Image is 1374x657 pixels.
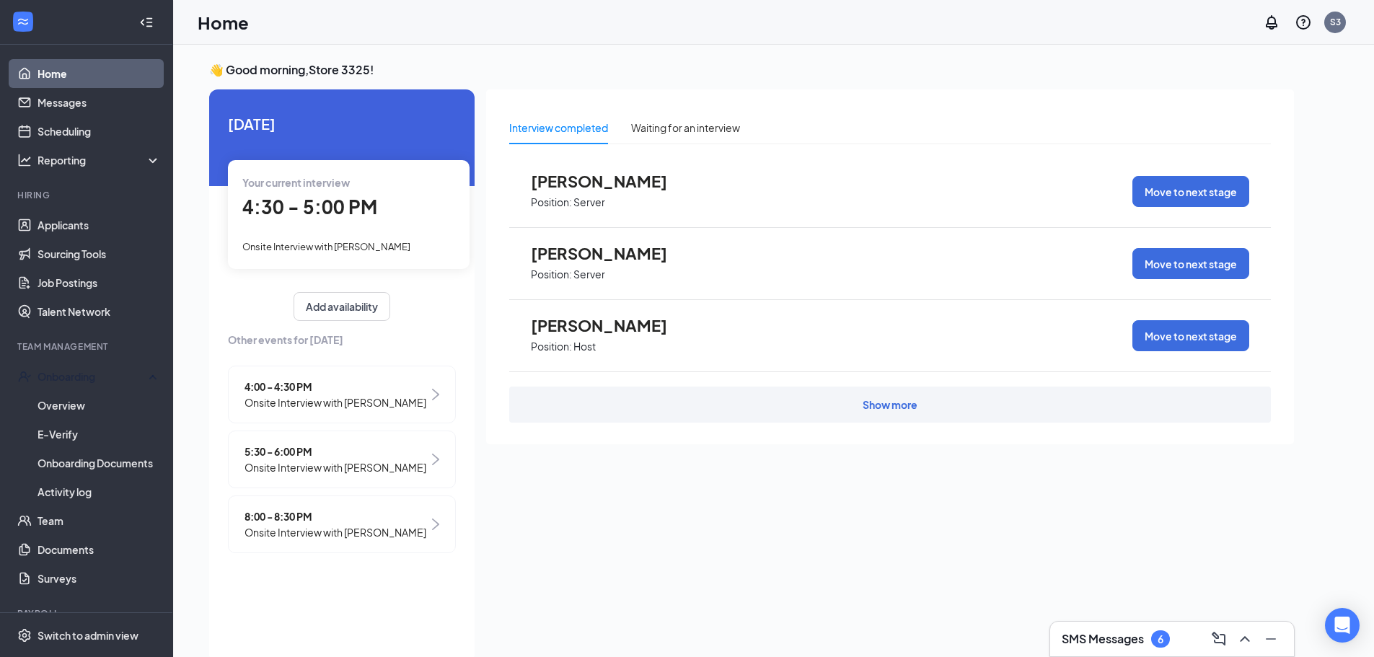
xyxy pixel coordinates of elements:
[38,239,161,268] a: Sourcing Tools
[228,332,456,348] span: Other events for [DATE]
[531,172,690,190] span: [PERSON_NAME]
[1325,608,1360,643] div: Open Intercom Messenger
[38,153,162,167] div: Reporting
[17,189,158,201] div: Hiring
[1263,14,1280,31] svg: Notifications
[1262,630,1280,648] svg: Minimize
[1132,320,1249,351] button: Move to next stage
[573,268,605,281] p: Server
[245,524,426,540] span: Onsite Interview with [PERSON_NAME]
[531,268,572,281] p: Position:
[38,117,161,146] a: Scheduling
[245,394,426,410] span: Onsite Interview with [PERSON_NAME]
[573,195,605,209] p: Server
[17,340,158,353] div: Team Management
[1158,633,1163,645] div: 6
[139,15,154,30] svg: Collapse
[245,459,426,475] span: Onsite Interview with [PERSON_NAME]
[1062,631,1144,647] h3: SMS Messages
[1295,14,1312,31] svg: QuestionInfo
[1132,176,1249,207] button: Move to next stage
[1236,630,1254,648] svg: ChevronUp
[242,176,350,189] span: Your current interview
[245,444,426,459] span: 5:30 - 6:00 PM
[38,535,161,564] a: Documents
[631,120,740,136] div: Waiting for an interview
[38,506,161,535] a: Team
[38,297,161,326] a: Talent Network
[1233,627,1256,651] button: ChevronUp
[38,88,161,117] a: Messages
[38,369,149,384] div: Onboarding
[38,628,138,643] div: Switch to admin view
[242,195,377,219] span: 4:30 - 5:00 PM
[1330,16,1341,28] div: S3
[38,564,161,593] a: Surveys
[38,211,161,239] a: Applicants
[1132,248,1249,279] button: Move to next stage
[1207,627,1230,651] button: ComposeMessage
[38,420,161,449] a: E-Verify
[38,268,161,297] a: Job Postings
[531,316,690,335] span: [PERSON_NAME]
[17,607,158,619] div: Payroll
[228,113,456,135] span: [DATE]
[198,10,249,35] h1: Home
[531,195,572,209] p: Position:
[17,153,32,167] svg: Analysis
[209,62,1294,78] h3: 👋 Good morning, Store 3325 !
[38,449,161,477] a: Onboarding Documents
[294,292,390,321] button: Add availability
[38,391,161,420] a: Overview
[242,241,410,252] span: Onsite Interview with [PERSON_NAME]
[863,397,917,412] div: Show more
[17,369,32,384] svg: UserCheck
[245,379,426,394] span: 4:00 - 4:30 PM
[531,244,690,263] span: [PERSON_NAME]
[1259,627,1282,651] button: Minimize
[245,508,426,524] span: 8:00 - 8:30 PM
[1210,630,1228,648] svg: ComposeMessage
[17,628,32,643] svg: Settings
[38,477,161,506] a: Activity log
[509,120,608,136] div: Interview completed
[573,340,596,353] p: Host
[16,14,30,29] svg: WorkstreamLogo
[38,59,161,88] a: Home
[531,340,572,353] p: Position:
